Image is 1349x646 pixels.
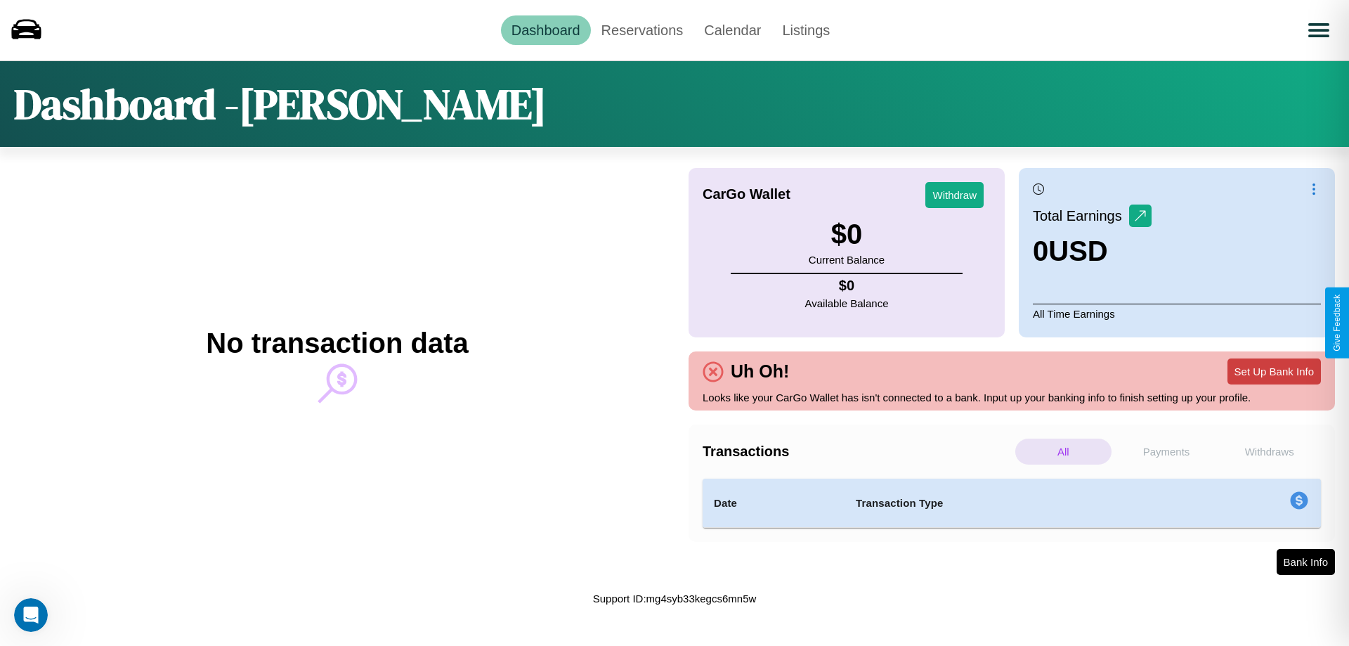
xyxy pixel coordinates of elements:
[805,278,889,294] h4: $ 0
[1033,203,1129,228] p: Total Earnings
[1033,304,1321,323] p: All Time Earnings
[1033,235,1152,267] h3: 0 USD
[925,182,984,208] button: Withdraw
[1277,549,1335,575] button: Bank Info
[724,361,796,382] h4: Uh Oh!
[809,250,885,269] p: Current Balance
[206,328,468,359] h2: No transaction data
[703,388,1321,407] p: Looks like your CarGo Wallet has isn't connected to a bank. Input up your banking info to finish ...
[771,15,840,45] a: Listings
[703,186,790,202] h4: CarGo Wallet
[14,75,547,133] h1: Dashboard - [PERSON_NAME]
[1299,11,1338,50] button: Open menu
[1015,439,1112,465] p: All
[809,219,885,250] h3: $ 0
[703,444,1012,460] h4: Transactions
[1221,439,1317,465] p: Withdraws
[703,479,1321,528] table: simple table
[591,15,694,45] a: Reservations
[1332,295,1342,351] div: Give Feedback
[1227,358,1321,385] button: Set Up Bank Info
[501,15,591,45] a: Dashboard
[1119,439,1215,465] p: Payments
[714,495,833,512] h4: Date
[593,589,757,608] p: Support ID: mg4syb33kegcs6mn5w
[856,495,1175,512] h4: Transaction Type
[693,15,771,45] a: Calendar
[14,598,48,632] iframe: Intercom live chat
[805,294,889,313] p: Available Balance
